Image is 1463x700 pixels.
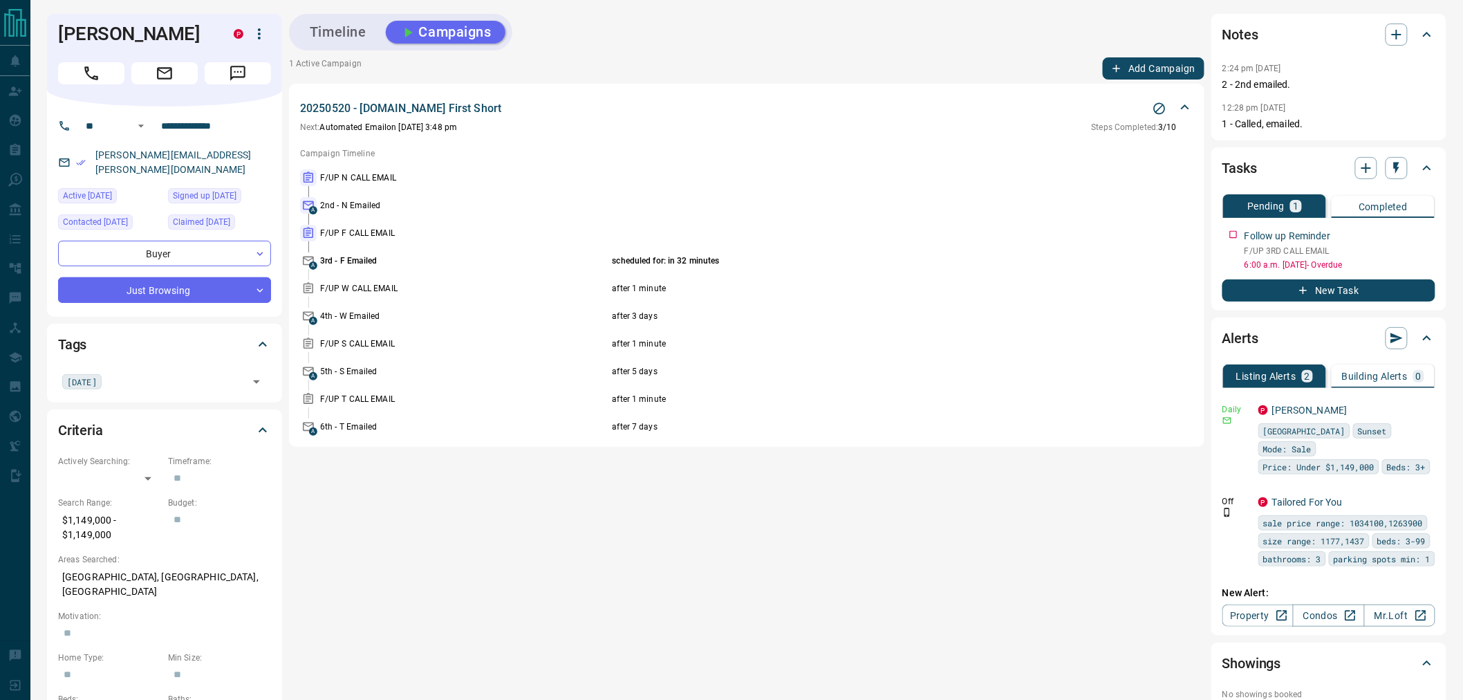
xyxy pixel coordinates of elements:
[613,310,1094,322] p: after 3 days
[1222,403,1250,416] p: Daily
[1305,371,1310,381] p: 2
[309,261,317,270] span: A
[58,419,103,441] h2: Criteria
[1222,586,1435,600] p: New Alert:
[1359,202,1408,212] p: Completed
[1258,497,1268,507] div: property.ca
[320,227,609,239] p: F/UP F CALL EMAIL
[1222,652,1281,674] h2: Showings
[300,100,501,117] p: 20250520 - [DOMAIN_NAME] First Short
[613,338,1094,350] p: after 1 minute
[1222,117,1435,131] p: 1 - Called, emailed.
[1247,201,1285,211] p: Pending
[300,147,1193,160] p: Campaign Timeline
[58,455,161,468] p: Actively Searching:
[1263,424,1345,438] span: [GEOGRAPHIC_DATA]
[1222,151,1435,185] div: Tasks
[1222,605,1294,627] a: Property
[1263,534,1365,548] span: size range: 1177,1437
[320,172,609,184] p: F/UP N CALL EMAIL
[1222,24,1258,46] h2: Notes
[300,121,457,133] p: Automated Email on [DATE] 3:48 pm
[300,98,1193,136] div: 20250520 - [DOMAIN_NAME] First ShortStop CampaignNext:Automated Emailon [DATE] 3:48 pmSteps Compl...
[1222,322,1435,355] div: Alerts
[1293,605,1364,627] a: Condos
[168,214,271,234] div: Fri Oct 10 2025
[58,241,271,266] div: Buyer
[58,566,271,603] p: [GEOGRAPHIC_DATA], [GEOGRAPHIC_DATA], [GEOGRAPHIC_DATA]
[613,393,1094,405] p: after 1 minute
[296,21,380,44] button: Timeline
[1245,229,1330,243] p: Follow up Reminder
[1092,121,1177,133] p: 3 / 10
[1222,279,1435,302] button: New Task
[1377,534,1426,548] span: beds: 3-99
[168,652,271,664] p: Min Size:
[300,122,320,132] span: Next:
[1245,259,1435,271] p: 6:00 a.m. [DATE] - Overdue
[173,189,236,203] span: Signed up [DATE]
[58,553,271,566] p: Areas Searched:
[1263,516,1423,530] span: sale price range: 1034100,1263900
[58,277,271,303] div: Just Browsing
[320,310,609,322] p: 4th - W Emailed
[1222,157,1257,179] h2: Tasks
[1272,497,1343,508] a: Tailored For You
[1293,201,1298,211] p: 1
[1342,371,1408,381] p: Building Alerts
[1103,57,1204,80] button: Add Campaign
[320,393,609,405] p: F/UP T CALL EMAIL
[1222,18,1435,51] div: Notes
[205,62,271,84] span: Message
[613,282,1094,295] p: after 1 minute
[58,23,213,45] h1: [PERSON_NAME]
[1222,416,1232,425] svg: Email
[95,149,252,175] a: [PERSON_NAME][EMAIL_ADDRESS][PERSON_NAME][DOMAIN_NAME]
[58,62,124,84] span: Call
[1272,405,1348,416] a: [PERSON_NAME]
[58,610,271,623] p: Motivation:
[58,333,86,356] h2: Tags
[320,338,609,350] p: F/UP S CALL EMAIL
[309,317,317,325] span: A
[168,497,271,509] p: Budget:
[58,652,161,664] p: Home Type:
[133,118,149,134] button: Open
[320,282,609,295] p: F/UP W CALL EMAIL
[1387,460,1426,474] span: Beds: 3+
[309,372,317,380] span: A
[309,206,317,214] span: A
[58,509,161,546] p: $1,149,000 - $1,149,000
[1222,647,1435,680] div: Showings
[234,29,243,39] div: property.ca
[247,372,266,392] button: Open
[320,255,609,267] p: 3rd - F Emailed
[1263,460,1375,474] span: Price: Under $1,149,000
[63,189,112,203] span: Active [DATE]
[1334,552,1431,566] span: parking spots min: 1
[320,421,609,433] p: 6th - T Emailed
[168,455,271,468] p: Timeframe:
[58,328,271,361] div: Tags
[1222,64,1281,73] p: 2:24 pm [DATE]
[1222,103,1286,113] p: 12:28 pm [DATE]
[613,255,1094,267] p: scheduled for: in 32 minutes
[1149,98,1170,119] button: Stop Campaign
[309,427,317,436] span: A
[1236,371,1296,381] p: Listing Alerts
[58,214,161,234] div: Fri Oct 10 2025
[168,188,271,208] div: Fri Oct 10 2025
[320,365,609,378] p: 5th - S Emailed
[67,375,97,389] span: [DATE]
[1364,605,1435,627] a: Mr.Loft
[1416,371,1422,381] p: 0
[1222,508,1232,517] svg: Push Notification Only
[386,21,505,44] button: Campaigns
[289,57,362,80] p: 1 Active Campaign
[76,158,86,167] svg: Email Verified
[1222,495,1250,508] p: Off
[613,365,1094,378] p: after 5 days
[1092,122,1159,132] span: Steps Completed:
[613,421,1094,433] p: after 7 days
[1358,424,1387,438] span: Sunset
